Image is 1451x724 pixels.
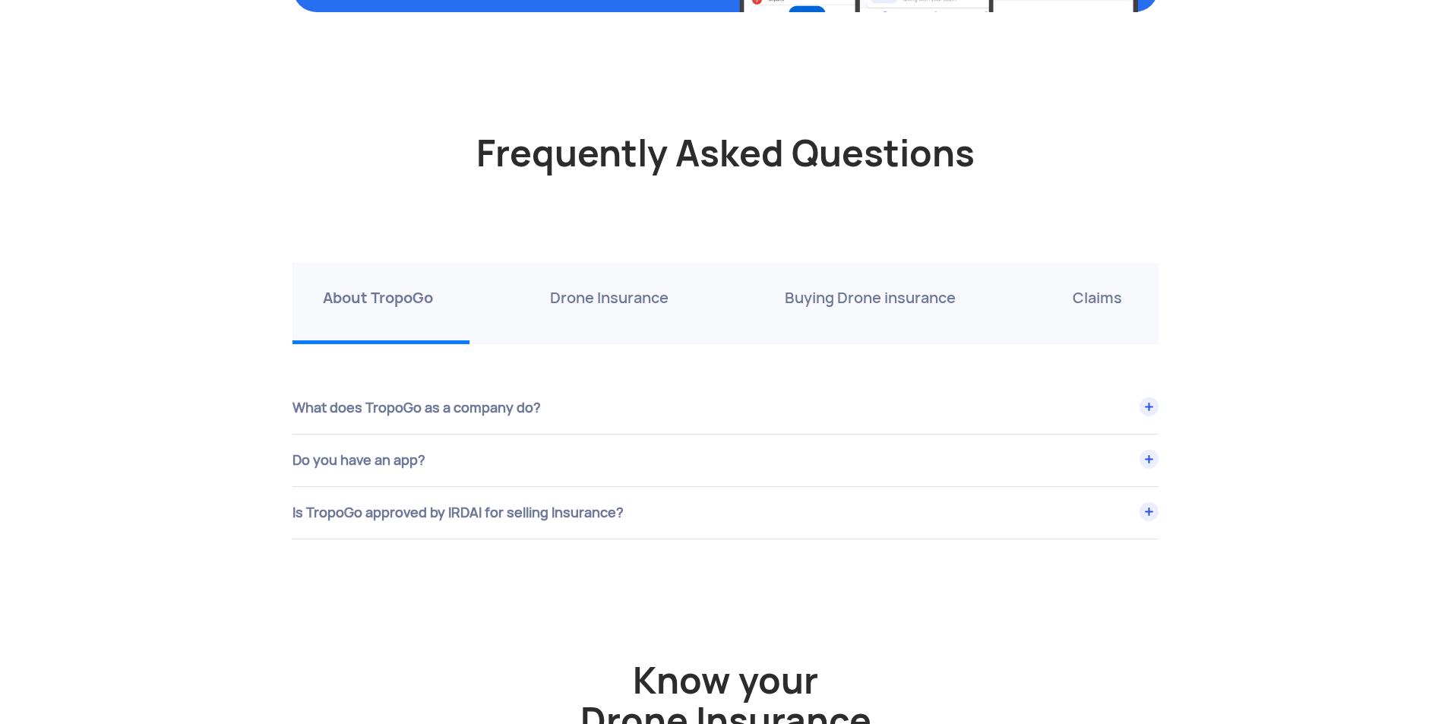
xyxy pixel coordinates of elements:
p: About TropoGo [323,286,433,310]
div: Is TropoGo approved by IRDAI for selling Insurance? [292,487,1159,539]
div: Do you have an app? [292,435,1159,486]
h2: Frequently Asked Questions [292,134,1159,255]
p: Claims [1073,286,1122,310]
p: Drone Insurance [550,286,669,310]
div: What does TropoGo as a company do? [292,382,1159,434]
p: Buying Drone insurance [785,286,956,310]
